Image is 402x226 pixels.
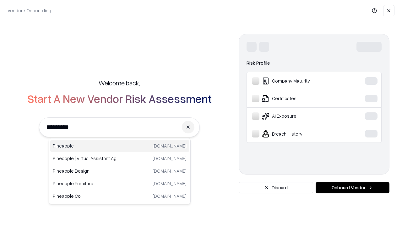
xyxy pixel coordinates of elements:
[153,143,187,149] p: [DOMAIN_NAME]
[8,7,51,14] p: Vendor / Onboarding
[252,77,346,85] div: Company Maturity
[153,180,187,187] p: [DOMAIN_NAME]
[252,130,346,137] div: Breach History
[53,168,120,174] p: Pineapple Design
[247,59,382,67] div: Risk Profile
[153,193,187,199] p: [DOMAIN_NAME]
[53,180,120,187] p: Pineapple Furniture
[99,78,140,87] h5: Welcome back,
[252,112,346,120] div: AI Exposure
[53,193,120,199] p: Pineapple Co
[252,95,346,102] div: Certificates
[49,138,191,204] div: Suggestions
[27,92,212,105] h2: Start A New Vendor Risk Assessment
[239,182,313,193] button: Discard
[153,168,187,174] p: [DOMAIN_NAME]
[316,182,389,193] button: Onboard Vendor
[53,143,120,149] p: Pineapple
[153,155,187,162] p: [DOMAIN_NAME]
[53,155,120,162] p: Pineapple | Virtual Assistant Agency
